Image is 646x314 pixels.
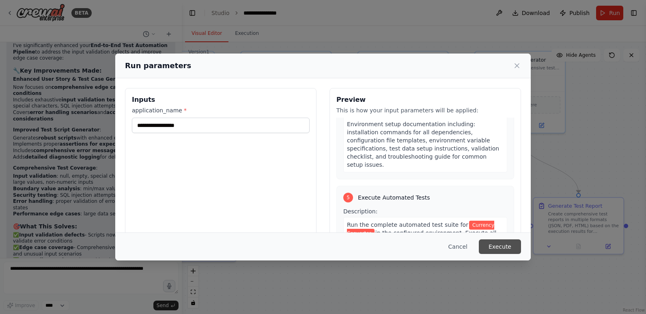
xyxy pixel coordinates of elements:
span: Description: [343,208,377,215]
label: application_name [132,106,310,114]
p: This is how your input parameters will be applied: [336,106,514,114]
h2: Run parameters [125,60,191,71]
span: Run the complete automated test suite for [347,222,468,228]
button: Cancel [442,239,474,254]
span: Execute Automated Tests [358,194,430,202]
h3: Preview [336,95,514,105]
span: in the configured environment. Execute all test scripts, capture detailed execution artifacts inc... [347,230,496,269]
span: Variable: application_name [347,221,494,238]
button: Execute [479,239,521,254]
span: Environment setup documentation including: installation commands for all dependencies, configurat... [347,121,499,168]
div: 5 [343,193,353,202]
h3: Inputs [132,95,310,105]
